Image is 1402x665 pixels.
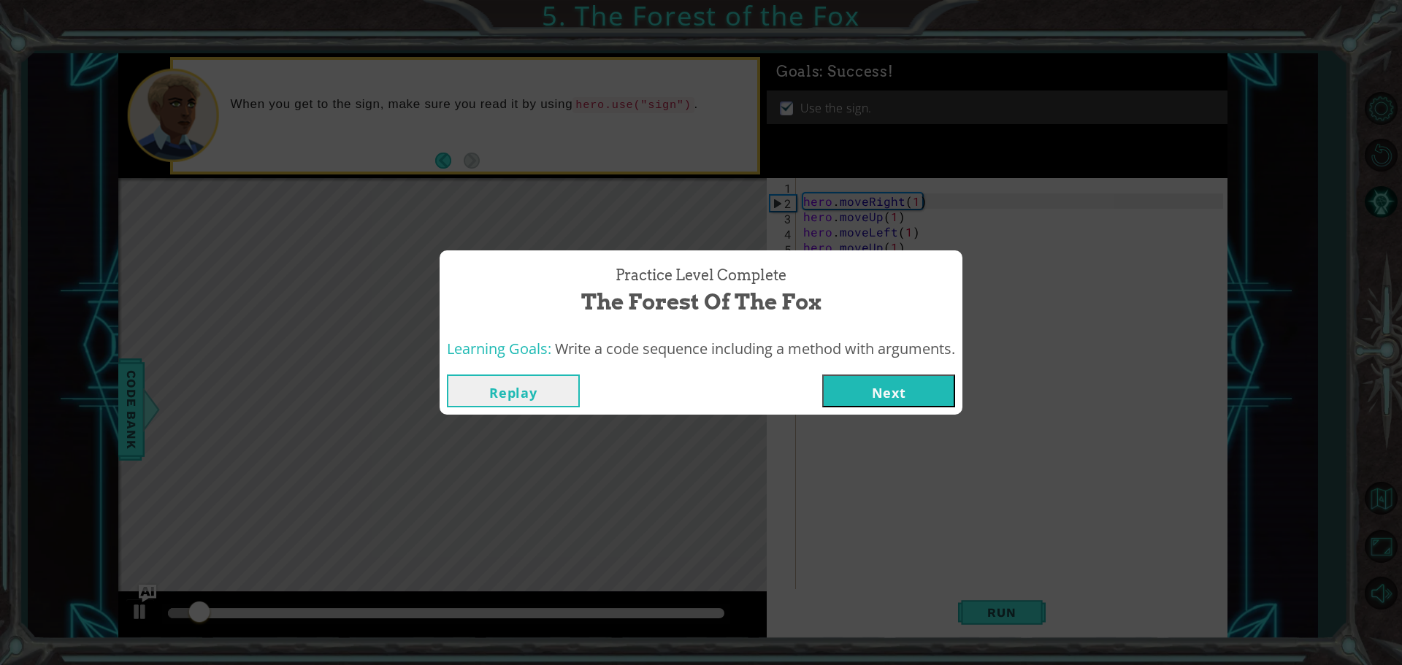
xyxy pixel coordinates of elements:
span: Write a code sequence including a method with arguments. [555,339,955,358]
span: The Forest of the Fox [581,286,821,318]
span: Practice Level Complete [616,265,786,286]
button: Next [822,374,955,407]
button: Replay [447,374,580,407]
span: Learning Goals: [447,339,551,358]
